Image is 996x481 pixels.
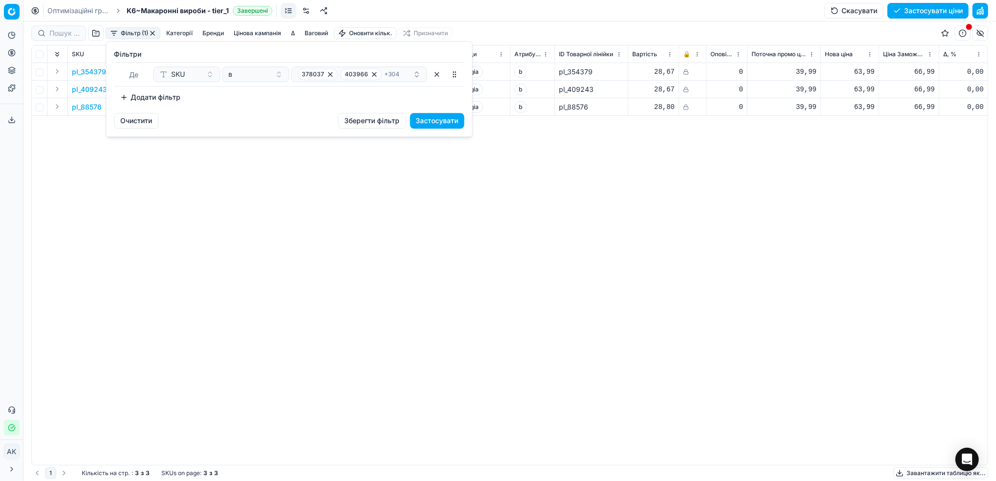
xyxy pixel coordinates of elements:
button: Додати фільтр [114,89,187,105]
span: 403966 [345,70,369,78]
button: 378037403966+304 [291,66,427,82]
span: 378037 [302,70,325,78]
span: SKU [172,69,185,79]
label: Фiльтри [114,49,465,59]
span: Де [129,70,138,79]
button: Очистити [114,113,159,129]
span: + 304 [385,70,400,78]
button: Застосувати [410,113,465,129]
span: в [229,69,233,79]
button: Зберегти фільтр [338,113,406,129]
